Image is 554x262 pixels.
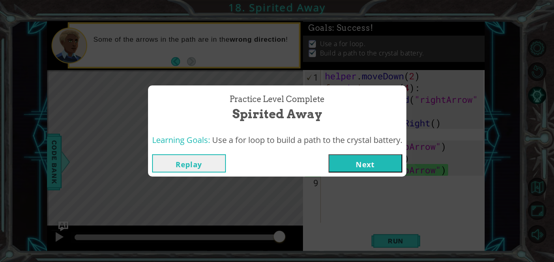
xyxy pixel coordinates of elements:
button: Replay [152,154,226,173]
span: Practice Level Complete [230,94,324,105]
button: Next [329,154,402,173]
span: Use a for loop to build a path to the crystal battery. [212,134,402,145]
span: Learning Goals: [152,134,210,145]
span: Spirited Away [232,105,322,123]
